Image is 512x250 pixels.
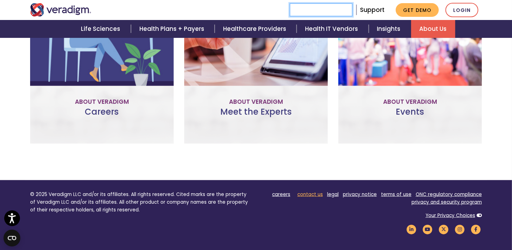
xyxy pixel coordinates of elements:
[378,200,504,242] iframe: Drift Chat Widget
[344,107,476,127] h3: Events
[369,20,411,38] a: Insights
[343,191,377,198] a: privacy notice
[190,97,322,107] p: About Veradigm
[272,191,290,198] a: careers
[360,6,385,14] a: Support
[4,230,20,246] button: Open CMP widget
[381,191,411,198] a: terms of use
[416,191,482,198] a: ONC regulatory compliance
[327,191,339,198] a: legal
[411,199,482,205] a: privacy and security program
[396,3,439,17] a: Get Demo
[411,20,455,38] a: About Us
[344,97,476,107] p: About Veradigm
[445,3,478,17] a: Login
[36,107,168,127] h3: Careers
[131,20,215,38] a: Health Plans + Payers
[30,191,251,214] p: © 2025 Veradigm LLC and/or its affiliates. All rights reserved. Cited marks are the property of V...
[290,3,353,16] input: Search
[72,20,131,38] a: Life Sciences
[215,20,297,38] a: Healthcare Providers
[190,107,322,127] h3: Meet the Experts
[36,97,168,107] p: About Veradigm
[30,3,91,16] img: Veradigm logo
[297,191,323,198] a: contact us
[297,20,368,38] a: Health IT Vendors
